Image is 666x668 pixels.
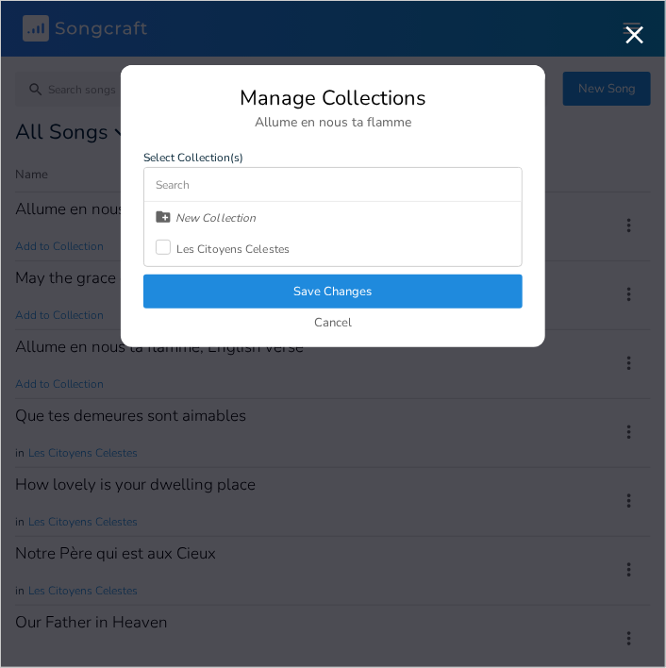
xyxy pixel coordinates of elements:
input: Search [144,168,522,202]
label: Select Collection(s) [143,152,523,163]
button: Cancel [314,316,352,332]
button: Save Changes [143,275,523,309]
div: New Collection [175,212,256,224]
div: Les Citoyens Celestes [176,243,290,255]
div: Allume en nous ta flamme [143,116,523,129]
div: Manage Collections [143,88,523,109]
